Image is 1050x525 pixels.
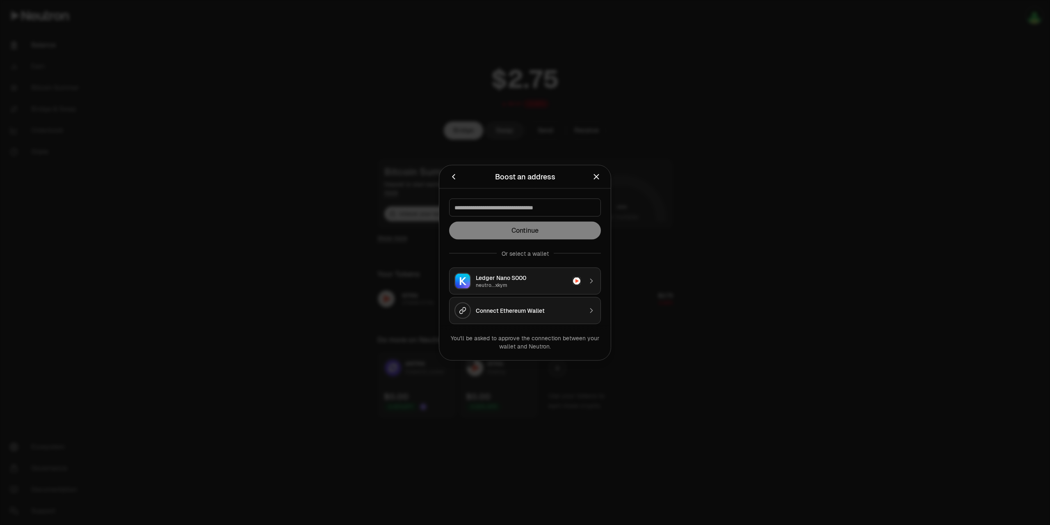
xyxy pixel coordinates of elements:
div: Or select a wallet [502,249,549,257]
div: Ledger Nano S000 [476,273,568,282]
div: You'll be asked to approve the connection between your wallet and Neutron. [449,334,601,350]
div: neutro...xkym [476,282,568,288]
div: Connect Ethereum Wallet [476,306,582,314]
button: Close [592,171,601,182]
button: Back [449,171,458,182]
button: Connect Ethereum Wallet [449,297,601,324]
img: Neutron Logo [573,277,580,284]
button: KeplrLedger Nano S000neutro...xkymNeutron Logo [449,267,601,294]
div: Boost an address [495,171,555,182]
img: Keplr [455,273,470,288]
